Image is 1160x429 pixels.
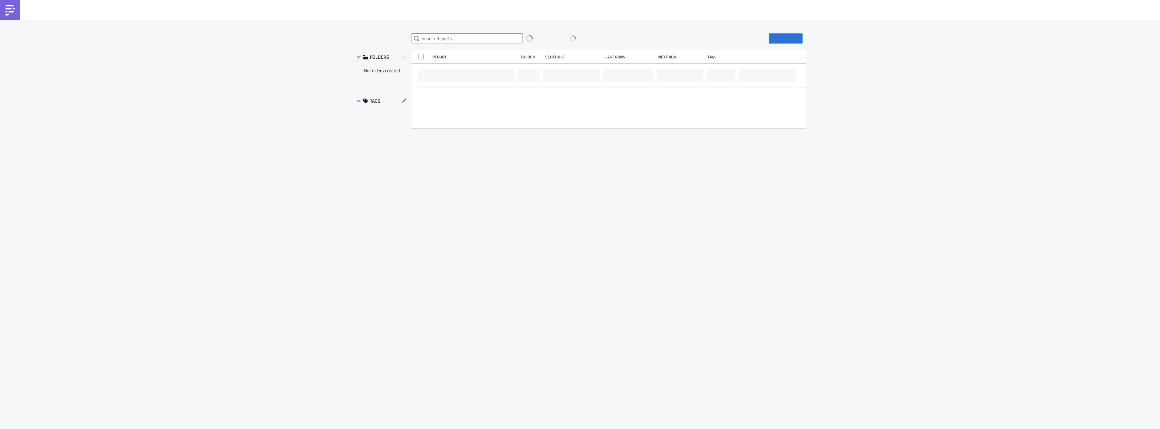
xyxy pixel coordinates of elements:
[707,54,736,59] div: Tags
[354,64,410,77] div: No folders created
[521,54,542,59] div: Folder
[370,98,380,104] span: TAGS
[432,54,517,59] div: Report
[411,33,523,44] input: Search Reports
[370,54,389,60] span: FOLDERS
[5,5,16,16] img: PushMetrics
[605,54,655,59] div: Last Runs
[545,54,602,59] div: Schedule
[658,54,704,59] div: Next Run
